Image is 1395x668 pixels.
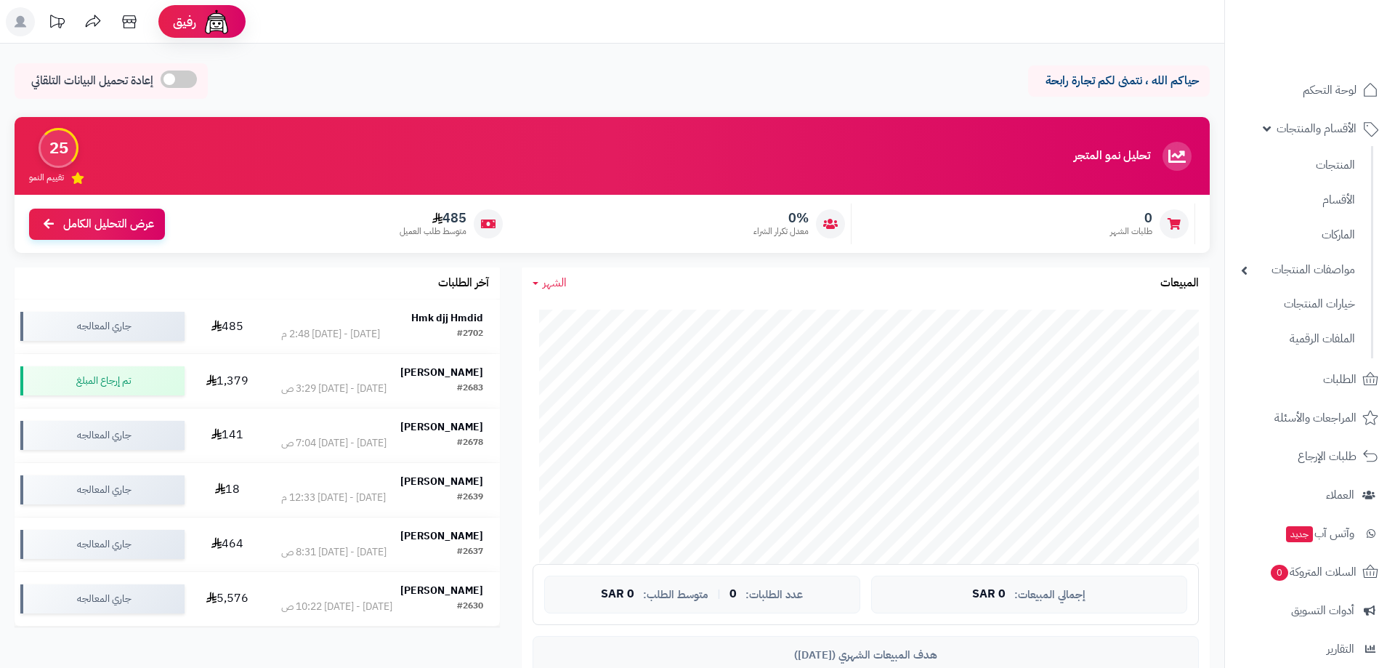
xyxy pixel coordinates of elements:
[400,225,466,238] span: متوسط طلب العميل
[400,365,483,380] strong: [PERSON_NAME]
[20,584,185,613] div: جاري المعالجه
[1234,323,1362,355] a: الملفات الرقمية
[29,172,64,184] span: تقييم النمو
[1303,80,1356,100] span: لوحة التحكم
[457,327,483,342] div: #2702
[202,7,231,36] img: ai-face.png
[1234,516,1386,551] a: وآتس آبجديد
[1234,632,1386,667] a: التقارير
[1074,150,1150,163] h3: تحليل نمو المتجر
[1234,73,1386,108] a: لوحة التحكم
[400,419,483,435] strong: [PERSON_NAME]
[1234,362,1386,397] a: الطلبات
[29,209,165,240] a: عرض التحليل الكامل
[411,310,483,326] strong: Hmk djj Hmdid
[281,327,380,342] div: [DATE] - [DATE] 2:48 م
[1323,369,1356,390] span: الطلبات
[1234,220,1362,251] a: الماركات
[457,382,483,396] div: #2683
[190,354,264,408] td: 1,379
[729,588,737,601] span: 0
[400,528,483,544] strong: [PERSON_NAME]
[1234,289,1362,320] a: خيارات المنتجات
[20,475,185,504] div: جاري المعالجه
[1286,526,1313,542] span: جديد
[1039,73,1199,89] p: حياكم الله ، نتمنى لكم تجارة رابحة
[400,583,483,598] strong: [PERSON_NAME]
[438,277,489,290] h3: آخر الطلبات
[400,474,483,489] strong: [PERSON_NAME]
[281,545,387,560] div: [DATE] - [DATE] 8:31 ص
[457,491,483,505] div: #2639
[972,588,1006,601] span: 0 SAR
[457,600,483,614] div: #2630
[1234,593,1386,628] a: أدوات التسويق
[190,463,264,517] td: 18
[1110,210,1152,226] span: 0
[533,275,567,291] a: الشهر
[190,409,264,462] td: 141
[1277,118,1356,139] span: الأقسام والمنتجات
[1274,408,1356,428] span: المراجعات والأسئلة
[1234,478,1386,512] a: العملاء
[190,572,264,626] td: 5,576
[753,210,809,226] span: 0%
[1014,589,1085,601] span: إجمالي المبيعات:
[1291,600,1354,621] span: أدوات التسويق
[63,216,154,233] span: عرض التحليل الكامل
[1110,225,1152,238] span: طلبات الشهر
[1327,639,1354,659] span: التقارير
[457,436,483,451] div: #2678
[1160,277,1199,290] h3: المبيعات
[544,648,1187,663] div: هدف المبيعات الشهري ([DATE])
[457,545,483,560] div: #2637
[543,274,567,291] span: الشهر
[39,7,75,40] a: تحديثات المنصة
[1234,150,1362,181] a: المنتجات
[1234,401,1386,435] a: المراجعات والأسئلة
[1234,439,1386,474] a: طلبات الإرجاع
[20,530,185,559] div: جاري المعالجه
[753,225,809,238] span: معدل تكرار الشراء
[1234,555,1386,589] a: السلات المتروكة0
[173,13,196,31] span: رفيق
[400,210,466,226] span: 485
[1234,185,1362,216] a: الأقسام
[281,382,387,396] div: [DATE] - [DATE] 3:29 ص
[1285,523,1354,544] span: وآتس آب
[1271,565,1288,581] span: 0
[20,312,185,341] div: جاري المعالجه
[643,589,708,601] span: متوسط الطلب:
[190,518,264,571] td: 464
[601,588,634,601] span: 0 SAR
[281,600,392,614] div: [DATE] - [DATE] 10:22 ص
[20,366,185,395] div: تم إرجاع المبلغ
[281,491,386,505] div: [DATE] - [DATE] 12:33 م
[1234,254,1362,286] a: مواصفات المنتجات
[190,299,264,353] td: 485
[20,421,185,450] div: جاري المعالجه
[1298,446,1356,467] span: طلبات الإرجاع
[717,589,721,600] span: |
[281,436,387,451] div: [DATE] - [DATE] 7:04 ص
[745,589,803,601] span: عدد الطلبات:
[1269,562,1356,582] span: السلات المتروكة
[1326,485,1354,505] span: العملاء
[31,73,153,89] span: إعادة تحميل البيانات التلقائي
